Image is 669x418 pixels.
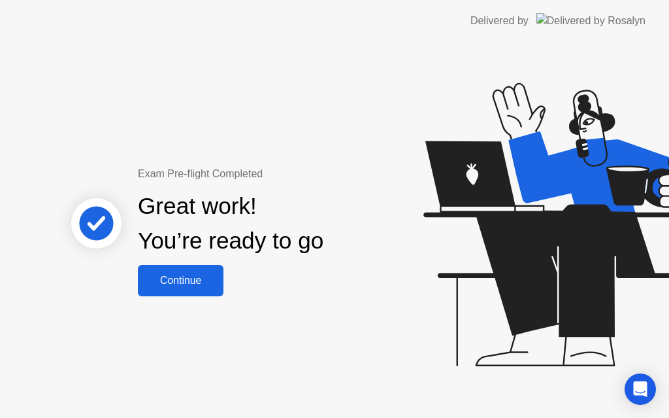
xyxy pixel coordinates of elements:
[470,13,529,29] div: Delivered by
[138,189,323,258] div: Great work! You’re ready to go
[536,13,645,28] img: Delivered by Rosalyn
[138,265,223,296] button: Continue
[142,275,220,287] div: Continue
[138,166,393,182] div: Exam Pre-flight Completed
[625,374,656,405] div: Open Intercom Messenger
